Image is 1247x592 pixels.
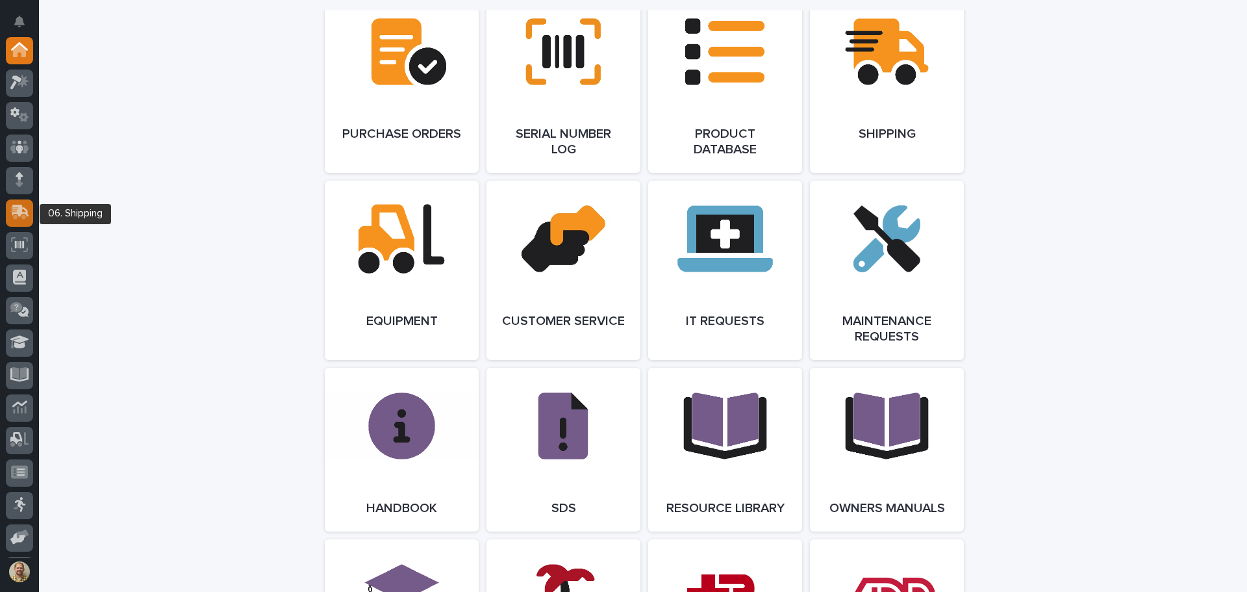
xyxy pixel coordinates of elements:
button: Notifications [6,8,33,35]
a: Resource Library [648,368,802,532]
a: Equipment [325,181,479,360]
a: IT Requests [648,181,802,360]
a: SDS [486,368,640,532]
a: Handbook [325,368,479,532]
a: Maintenance Requests [810,181,964,360]
div: Notifications [16,16,33,36]
a: Owners Manuals [810,368,964,532]
a: Customer Service [486,181,640,360]
button: users-avatar [6,558,33,586]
